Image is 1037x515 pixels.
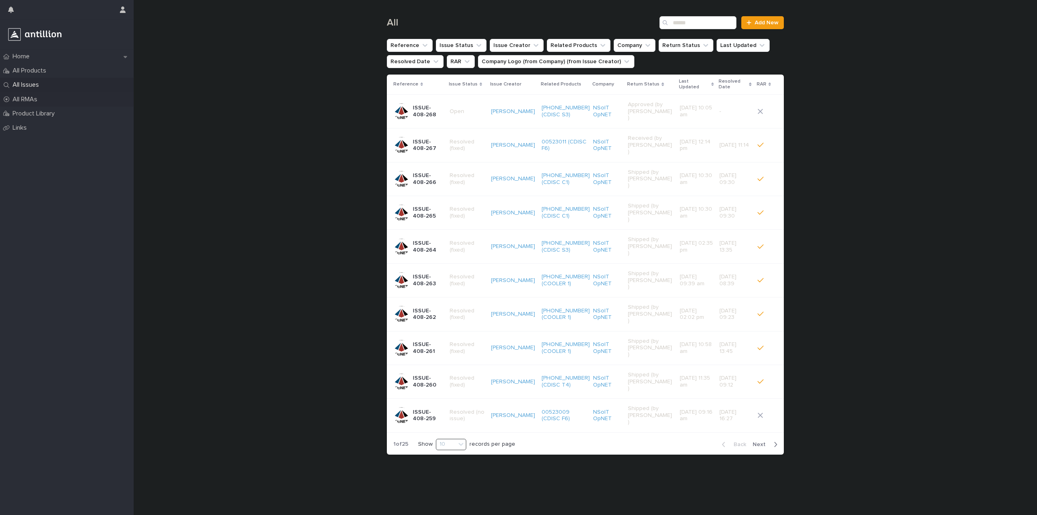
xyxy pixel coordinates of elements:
p: [DATE] 12:14 pm [680,139,713,152]
p: ISSUE-408-266 [413,172,443,186]
button: Return Status [659,39,713,52]
a: NSoIT OpNET [593,409,621,423]
a: [PERSON_NAME] [491,277,535,284]
p: [DATE] 13:35 [719,240,751,254]
p: Home [9,53,36,60]
button: Company [614,39,655,52]
p: [DATE] 09:23 [719,308,751,321]
p: ISSUE-408-263 [413,274,443,287]
p: Company [592,80,614,89]
a: [PHONE_NUMBER] (CDISC S3) [542,105,590,118]
p: Product Library [9,110,61,118]
a: [PERSON_NAME] [491,311,535,318]
tr: ISSUE-408-262Resolved (fixed)[PERSON_NAME] [PHONE_NUMBER] (COOLER 1) NSoIT OpNET Shipped (by [PER... [387,297,784,331]
button: Last Updated [717,39,770,52]
a: [PHONE_NUMBER] (COOLER 1) [542,341,590,355]
p: Related Products [541,80,581,89]
button: Related Products [547,39,610,52]
p: Issue Status [449,80,478,89]
span: Add New [755,20,779,26]
span: Back [729,442,746,447]
p: [DATE] 10:58 am [680,341,713,355]
p: [DATE] 02:35 pm [680,240,713,254]
p: [DATE] 11:35 am [680,375,713,389]
p: All RMAs [9,96,44,103]
a: [PERSON_NAME] [491,142,535,149]
p: Resolved (fixed) [450,274,485,287]
p: [DATE] 08:39 [719,274,751,287]
p: Links [9,124,33,132]
tr: ISSUE-408-264Resolved (fixed)[PERSON_NAME] [PHONE_NUMBER] (CDISC S3) NSoIT OpNET Shipped (by [PER... [387,230,784,263]
p: Resolved Date [719,77,747,92]
a: NSoIT OpNET [593,105,621,118]
p: Resolved (fixed) [450,206,485,220]
p: Resolved (fixed) [450,139,485,152]
p: Received (by [PERSON_NAME]) [628,135,673,155]
span: Next [753,442,770,447]
a: NSoIT OpNET [593,341,621,355]
a: [PERSON_NAME] [491,243,535,250]
a: [PHONE_NUMBER] (CDISC C1) [542,206,590,220]
p: Resolved (no issue) [450,409,485,423]
p: [DATE] 02:02 pm [680,308,713,321]
a: 00523011 (CDISC F6) [542,139,587,152]
button: Back [715,441,749,448]
p: [DATE] 09:39 am [680,274,713,287]
a: [PHONE_NUMBER] (COOLER 1) [542,308,590,321]
p: - [719,108,751,115]
p: Shipped (by [PERSON_NAME]) [628,270,673,291]
tr: ISSUE-408-263Resolved (fixed)[PERSON_NAME] [PHONE_NUMBER] (COOLER 1) NSoIT OpNET Shipped (by [PER... [387,263,784,297]
div: 10 [436,440,456,449]
tr: ISSUE-408-265Resolved (fixed)[PERSON_NAME] [PHONE_NUMBER] (CDISC C1) NSoIT OpNET Shipped (by [PER... [387,196,784,229]
p: Shipped (by [PERSON_NAME]) [628,405,673,425]
p: Resolved (fixed) [450,240,485,254]
a: [PERSON_NAME] [491,344,535,351]
p: Resolved (fixed) [450,341,485,355]
p: [DATE] 10:30 am [680,172,713,186]
a: [PHONE_NUMBER] (CDISC C1) [542,172,590,186]
tr: ISSUE-408-268Open[PERSON_NAME] [PHONE_NUMBER] (CDISC S3) NSoIT OpNET Approved (by [PERSON_NAME])[... [387,94,784,128]
p: Shipped (by [PERSON_NAME]) [628,169,673,189]
button: RAR [447,55,475,68]
tr: ISSUE-408-261Resolved (fixed)[PERSON_NAME] [PHONE_NUMBER] (COOLER 1) NSoIT OpNET Shipped (by [PER... [387,331,784,365]
p: All Products [9,67,53,75]
a: [PERSON_NAME] [491,412,535,419]
p: [DATE] 09:16 am [680,409,713,423]
a: [PHONE_NUMBER] (COOLER 1) [542,274,590,287]
p: [DATE] 09:12 [719,375,751,389]
a: NSoIT OpNET [593,308,621,321]
p: ISSUE-408-265 [413,206,443,220]
p: ISSUE-408-262 [413,308,443,321]
p: Return Status [627,80,659,89]
p: Resolved (fixed) [450,308,485,321]
p: Shipped (by [PERSON_NAME]) [628,203,673,223]
a: NSoIT OpNET [593,375,621,389]
p: ISSUE-408-261 [413,341,443,355]
a: [PERSON_NAME] [491,209,535,216]
tr: ISSUE-408-259Resolved (no issue)[PERSON_NAME] 00523009 (CDISC F6) NSoIT OpNET Shipped (by [PERSON... [387,399,784,432]
tr: ISSUE-408-266Resolved (fixed)[PERSON_NAME] [PHONE_NUMBER] (CDISC C1) NSoIT OpNET Shipped (by [PER... [387,162,784,196]
a: 00523009 (CDISC F6) [542,409,587,423]
p: [DATE] 11:14 [719,142,751,149]
p: [DATE] 09:30 [719,172,751,186]
a: [PHONE_NUMBER] (CDISC S3) [542,240,590,254]
a: [PERSON_NAME] [491,108,535,115]
button: Reference [387,39,433,52]
p: ISSUE-408-260 [413,375,443,389]
p: Reference [393,80,418,89]
p: ISSUE-408-268 [413,105,443,118]
button: Issue Status [436,39,486,52]
p: Shipped (by [PERSON_NAME]) [628,372,673,392]
a: NSoIT OpNET [593,139,621,152]
p: [DATE] 10:30 am [680,206,713,220]
p: Shipped (by [PERSON_NAME]) [628,304,673,324]
p: Shipped (by [PERSON_NAME]) [628,338,673,358]
p: ISSUE-408-267 [413,139,443,152]
a: NSoIT OpNET [593,206,621,220]
p: Resolved (fixed) [450,375,485,389]
div: Search [659,16,736,29]
p: ISSUE-408-264 [413,240,443,254]
p: Show [418,441,433,448]
a: [PERSON_NAME] [491,378,535,385]
p: [DATE] 09:30 [719,206,751,220]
